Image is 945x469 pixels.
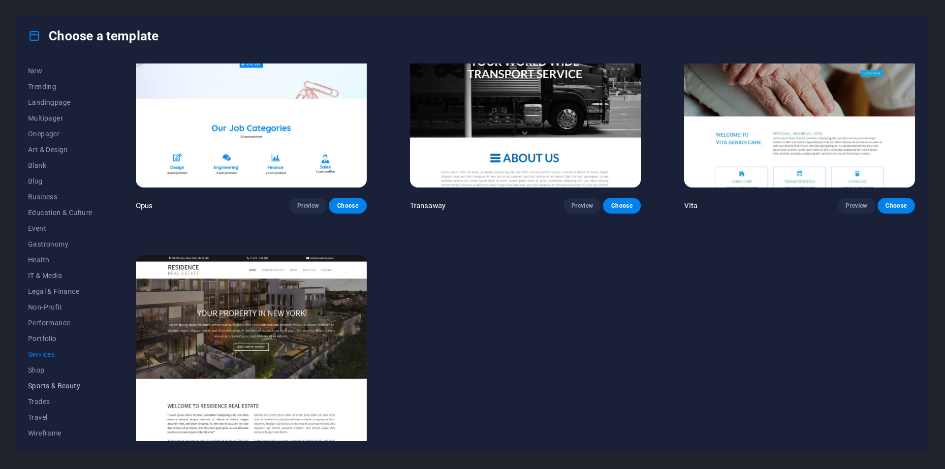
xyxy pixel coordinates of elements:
span: Onepager [28,130,93,138]
span: Choose [337,202,358,210]
button: Business [28,189,93,205]
span: Trades [28,398,93,406]
button: Event [28,220,93,236]
button: Landingpage [28,94,93,110]
button: Art & Design [28,142,93,157]
button: Shop [28,362,93,378]
button: Trending [28,79,93,94]
button: Wireframe [28,425,93,441]
span: Preview [846,202,867,210]
span: Wireframe [28,429,93,437]
p: Transaway [410,201,445,211]
span: Preview [297,202,319,210]
p: Opus [136,201,153,211]
button: Choose [878,198,915,214]
span: Landingpage [28,98,93,106]
span: Event [28,224,93,232]
button: Portfolio [28,331,93,346]
span: Business [28,193,93,201]
span: Travel [28,413,93,421]
button: Preview [838,198,875,214]
span: Blog [28,177,93,185]
button: Sports & Beauty [28,378,93,394]
span: IT & Media [28,272,93,280]
button: New [28,63,93,79]
button: Education & Culture [28,205,93,220]
button: Blank [28,157,93,173]
span: Choose [611,202,632,210]
button: Services [28,346,93,362]
span: Multipager [28,114,93,122]
button: Non-Profit [28,299,93,315]
button: Gastronomy [28,236,93,252]
span: Blank [28,161,93,169]
img: Residence [136,255,367,468]
button: Blog [28,173,93,189]
span: Gastronomy [28,240,93,248]
button: Choose [329,198,366,214]
span: Choose [885,202,907,210]
span: Health [28,256,93,264]
button: Trades [28,394,93,409]
span: Shop [28,366,93,374]
button: Choose [603,198,640,214]
button: Preview [289,198,327,214]
span: Education & Culture [28,209,93,217]
span: Portfolio [28,335,93,343]
button: Performance [28,315,93,331]
button: Onepager [28,126,93,142]
span: Sports & Beauty [28,382,93,390]
button: Preview [564,198,601,214]
button: Multipager [28,110,93,126]
button: IT & Media [28,268,93,283]
button: Travel [28,409,93,425]
button: Health [28,252,93,268]
span: Legal & Finance [28,287,93,295]
span: Performance [28,319,93,327]
span: Services [28,350,93,358]
span: Trending [28,83,93,91]
span: Preview [571,202,593,210]
span: New [28,67,93,75]
p: Vita [684,201,698,211]
span: Art & Design [28,146,93,154]
h4: Choose a template [28,28,158,44]
button: Legal & Finance [28,283,93,299]
span: Non-Profit [28,303,93,311]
